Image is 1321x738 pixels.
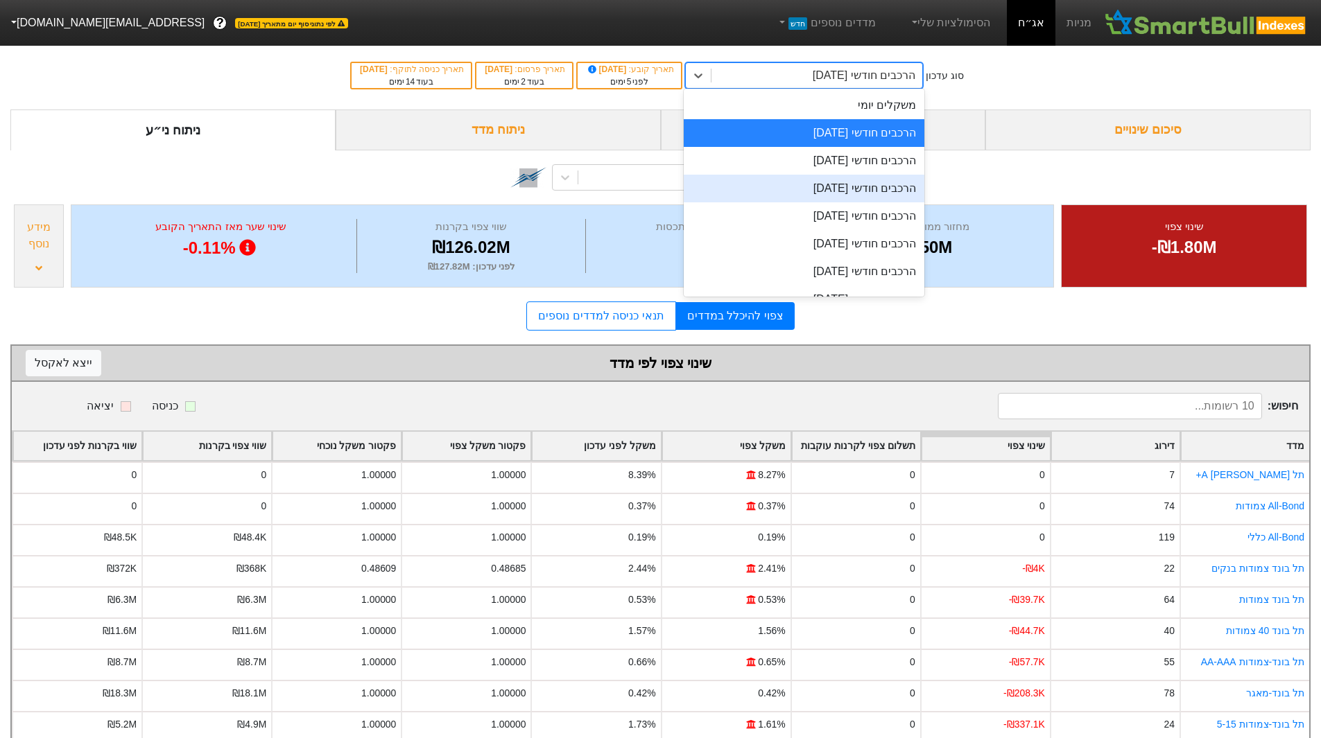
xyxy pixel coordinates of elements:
[361,561,396,576] div: 0.48609
[107,592,137,607] div: ₪6.3M
[684,202,924,230] div: הרכבים חודשי [DATE]
[1164,592,1174,607] div: 64
[483,63,565,76] div: תאריך פרסום :
[589,235,802,260] div: 1.2
[491,530,526,545] div: 1.00000
[361,260,581,274] div: לפני עדכון : ₪127.82M
[491,717,526,732] div: 1.00000
[402,432,530,460] div: Toggle SortBy
[237,592,266,607] div: ₪6.3M
[628,624,655,638] div: 1.57%
[1022,561,1045,576] div: -₪4K
[926,69,964,83] div: סוג עדכון
[89,219,353,235] div: שינוי שער מאז התאריך הקובע
[143,432,271,460] div: Toggle SortBy
[1159,530,1175,545] div: 119
[361,624,396,638] div: 1.00000
[232,686,267,701] div: ₪18.1M
[758,499,785,513] div: 0.37%
[662,432,791,460] div: Toggle SortBy
[788,17,807,30] span: חדש
[1003,686,1045,701] div: -₪208.3K
[361,592,396,607] div: 1.00000
[813,67,915,84] div: הרכבים חודשי [DATE]
[237,655,266,669] div: ₪8.7M
[1169,468,1175,482] div: 7
[1164,686,1174,701] div: 78
[361,686,396,701] div: 1.00000
[1009,655,1045,669] div: -₪57.7K
[261,468,267,482] div: 0
[336,109,661,150] div: ניתוח מדד
[1009,592,1045,607] div: -₪39.7K
[1079,219,1289,235] div: שינוי צפוי
[491,499,526,513] div: 1.00000
[107,717,137,732] div: ₪5.2M
[18,219,60,252] div: מידע נוסף
[359,63,464,76] div: תאריך כניסה לתוקף :
[628,717,655,732] div: 1.73%
[216,14,224,33] span: ?
[234,530,266,545] div: ₪48.4K
[491,468,526,482] div: 1.00000
[1164,561,1174,576] div: 22
[684,175,924,202] div: הרכבים חודשי [DATE]
[26,353,1295,374] div: שינוי צפוי לפי מדד
[628,530,655,545] div: 0.19%
[104,530,137,545] div: ₪48.5K
[361,717,396,732] div: 1.00000
[771,9,881,37] a: מדדים נוספיםחדש
[131,499,137,513] div: 0
[521,77,526,87] span: 2
[361,499,396,513] div: 1.00000
[526,301,675,331] a: תנאי כניסה למדדים נוספים
[628,592,655,607] div: 0.53%
[491,655,526,669] div: 1.00000
[232,624,267,638] div: ₪11.6M
[585,76,674,88] div: לפני ימים
[1103,9,1310,37] img: SmartBull
[922,432,1050,460] div: Toggle SortBy
[586,64,629,74] span: [DATE]
[758,686,785,701] div: 0.42%
[107,655,137,669] div: ₪8.7M
[360,64,390,74] span: [DATE]
[1164,717,1174,732] div: 24
[910,468,915,482] div: 0
[1164,499,1174,513] div: 74
[910,561,915,576] div: 0
[758,561,785,576] div: 2.41%
[107,561,137,576] div: ₪372K
[910,686,915,701] div: 0
[1009,624,1045,638] div: -₪44.7K
[627,77,632,87] span: 5
[985,109,1311,150] div: סיכום שינויים
[998,393,1298,419] span: חיפוש :
[532,432,660,460] div: Toggle SortBy
[758,624,785,638] div: 1.56%
[792,432,920,460] div: Toggle SortBy
[1079,235,1289,260] div: -₪1.80M
[1164,655,1174,669] div: 55
[237,717,266,732] div: ₪4.9M
[483,76,565,88] div: בעוד ימים
[628,468,655,482] div: 8.39%
[103,624,137,638] div: ₪11.6M
[910,717,915,732] div: 0
[131,468,137,482] div: 0
[1211,563,1304,574] a: תל בונד צמודות בנקים
[87,398,114,414] div: יציאה
[910,499,915,513] div: 0
[628,561,655,576] div: 2.44%
[236,561,266,576] div: ₪368K
[273,432,401,460] div: Toggle SortBy
[26,350,101,376] button: ייצא לאקסל
[585,63,674,76] div: תאריך קובע :
[1164,624,1174,638] div: 40
[684,147,924,175] div: הרכבים חודשי [DATE]
[103,686,137,701] div: ₪18.3M
[910,530,915,545] div: 0
[485,64,515,74] span: [DATE]
[1051,432,1180,460] div: Toggle SortBy
[510,159,546,195] img: tase link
